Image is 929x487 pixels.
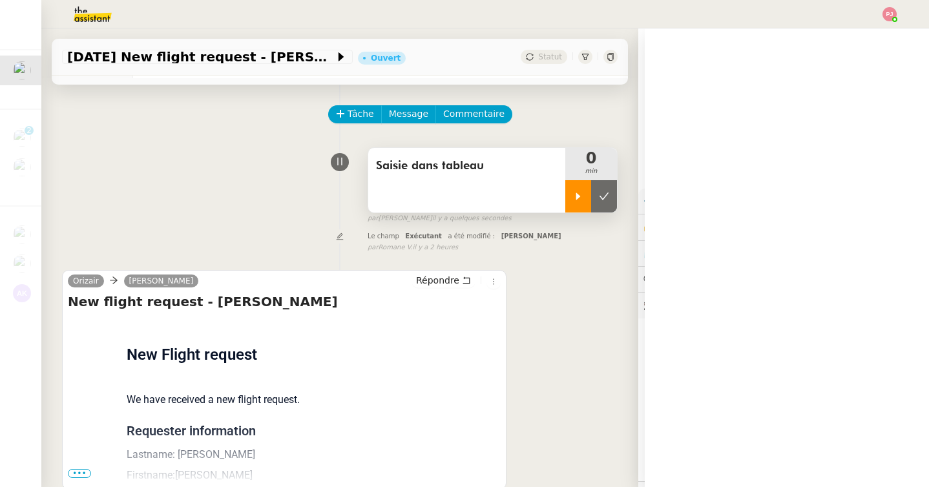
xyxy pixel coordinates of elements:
button: Commentaire [435,105,512,123]
div: 🕵️Autres demandes en cours 19 [638,293,929,318]
h1: New Flight request [127,343,442,366]
img: svg [882,7,897,21]
a: [PERSON_NAME] [124,275,199,287]
p: 2 [26,126,32,138]
button: Tâche [328,105,382,123]
span: min [565,166,617,177]
span: Statut [538,52,562,61]
button: Répondre [412,273,475,287]
span: 💬 [643,274,726,284]
p: Lastname: [PERSON_NAME] [127,447,442,462]
a: Orizair [68,275,104,287]
h4: New flight request - [PERSON_NAME] [68,293,501,311]
span: Tâche [348,107,374,121]
img: users%2FSoHiyPZ6lTh48rkksBJmVXB4Fxh1%2Favatar%2F784cdfc3-6442-45b8-8ed3-42f1cc9271a4 [13,225,31,243]
span: il y a quelques secondes [432,213,512,224]
p: Firstname:[PERSON_NAME] [127,468,442,483]
span: [DATE] New flight request - [PERSON_NAME] [67,50,335,63]
span: 🔐 [643,220,727,234]
span: Commentaire [443,107,505,121]
span: Le champ [368,233,399,240]
img: users%2FW4OQjB9BRtYK2an7yusO0WsYLsD3%2Favatar%2F28027066-518b-424c-8476-65f2e549ac29 [13,129,31,147]
small: [PERSON_NAME] [368,213,512,224]
div: Ouvert [371,54,401,62]
small: Romane V. [368,242,458,253]
span: 0 [565,150,617,166]
span: il y a 2 heures [412,242,458,253]
span: Exécutant [405,233,442,240]
span: Saisie dans tableau [376,156,558,176]
img: users%2FC9SBsJ0duuaSgpQFj5LgoEX8n0o2%2Favatar%2Fec9d51b8-9413-4189-adfb-7be4d8c96a3c [13,61,31,79]
span: Message [389,107,428,121]
p: We have received a new flight request. [127,392,442,408]
div: ⏲️Tâches 1:00 [638,241,929,266]
span: ⏲️ [643,248,733,258]
button: Message [381,105,436,123]
span: ⚙️ [643,194,711,209]
span: Répondre [416,274,459,287]
div: ⚙️Procédures [638,189,929,214]
span: par [368,213,379,224]
img: users%2FW4OQjB9BRtYK2an7yusO0WsYLsD3%2Favatar%2F28027066-518b-424c-8476-65f2e549ac29 [13,158,31,176]
span: ••• [68,469,91,478]
span: [PERSON_NAME] [501,233,561,240]
span: par [368,242,379,253]
div: 🔐Données client [638,214,929,240]
nz-badge-sup: 2 [25,126,34,135]
img: users%2FW4OQjB9BRtYK2an7yusO0WsYLsD3%2Favatar%2F28027066-518b-424c-8476-65f2e549ac29 [13,254,31,273]
p: Requester information [127,423,442,439]
span: a été modifié : [448,233,495,240]
span: 🕵️ [643,300,809,310]
div: 💬Commentaires [638,267,929,292]
img: svg [13,284,31,302]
